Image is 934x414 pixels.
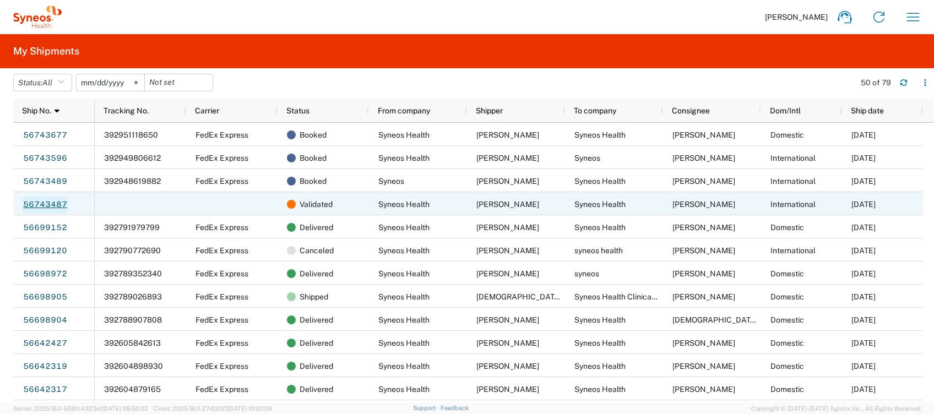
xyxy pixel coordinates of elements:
span: Domestic [770,130,804,139]
span: Syneos [574,154,600,162]
span: Aysha Blagolash [476,362,539,371]
span: Syneos Health [574,177,626,186]
span: 09/04/2025 [851,292,876,301]
span: All [42,78,52,87]
span: 09/08/2025 [851,154,876,162]
a: 56743489 [23,173,68,190]
div: 50 of 79 [861,78,891,88]
span: Chaiane Biondo [672,315,821,324]
span: 392949806612 [104,154,161,162]
span: Syneos Health [574,200,626,209]
span: 392789352340 [104,269,162,278]
span: 392951118650 [104,130,158,139]
span: Booked [300,146,327,170]
input: Not set [145,74,213,91]
span: Syneos Health [378,223,430,232]
span: [DATE] 10:20:09 [227,405,272,412]
a: 56743677 [23,127,68,144]
span: Booked [300,123,327,146]
span: 392788907808 [104,315,162,324]
span: FedEx Express [196,269,248,278]
span: Eugenio Sanchez [476,130,539,139]
span: 09/03/2025 [851,246,876,255]
span: 09/08/2025 [851,130,876,139]
span: Eugenio Sanchez [672,362,735,371]
span: From company [378,106,430,115]
span: Delivered [300,308,333,331]
span: Cecilia-Iuliana Costache [672,154,735,162]
span: Eugenio Sanchez [476,223,539,232]
a: 56698905 [23,288,68,306]
span: Patricia Alonso [672,339,735,347]
span: Syneos Health [378,362,430,371]
span: FedEx Express [196,385,248,394]
span: Syneos Health [378,315,430,324]
a: 56699120 [23,242,68,260]
span: 392605842613 [104,339,161,347]
span: Consignee [672,106,710,115]
span: 392604898930 [104,362,163,371]
span: Syneos Health [574,385,626,394]
span: To company [574,106,616,115]
span: 09/08/2025 [851,200,876,209]
span: Status [286,106,309,115]
span: 09/03/2025 [851,269,876,278]
span: Eugenio Sanchez [476,315,539,324]
span: Eugenio Sanchez [476,246,539,255]
span: Aysha Blagolash [672,385,735,394]
span: Irene Perez [672,223,735,232]
span: Dom/Intl [770,106,801,115]
span: Client: 2025.18.0-27d3021 [153,405,272,412]
a: Support [413,405,441,411]
span: Syneos Health [378,269,430,278]
span: Elena Cappelletti [672,200,735,209]
span: 09/09/2025 [851,177,876,186]
span: Domestic [770,339,804,347]
span: Carrier [195,106,219,115]
span: Validated [300,193,333,216]
span: 392789026893 [104,292,162,301]
span: Tracking No. [104,106,149,115]
span: Sara Oliveira [672,246,735,255]
span: Syneos Health [574,339,626,347]
span: Shipped [300,285,328,308]
span: Server: 2025.18.0-659fc4323ef [13,405,148,412]
span: Stanislav Babic [476,177,539,186]
a: 56743596 [23,150,68,167]
span: Eugenio Sanchez [476,385,539,394]
span: International [770,177,816,186]
span: Domestic [770,315,804,324]
span: Eugenio Sanchez [476,339,539,347]
span: Eugenio Sanchez [476,200,539,209]
span: 08/29/2025 [851,362,876,371]
span: Eugenio Sanchez [672,292,735,301]
a: Feedback [441,405,469,411]
span: [DATE] 09:50:32 [102,405,148,412]
span: FedEx Express [196,130,248,139]
span: Shipper [476,106,503,115]
h2: My Shipments [13,45,79,58]
span: Domestic [770,269,804,278]
span: FedEx Express [196,246,248,255]
span: Syneos Health [378,154,430,162]
span: FedEx Express [196,315,248,324]
span: FedEx Express [196,339,248,347]
a: 56743487 [23,196,68,214]
button: Status:All [13,74,72,91]
span: Eugenio Sanchez [476,269,539,278]
span: 392791979799 [104,223,160,232]
span: International [770,246,816,255]
span: International [770,154,816,162]
span: Delivered [300,378,333,401]
span: Domestic [770,362,804,371]
span: Delivered [300,216,333,239]
span: International [770,200,816,209]
span: Eugenio Sanchez [476,154,539,162]
span: Domestic [770,223,804,232]
span: Domestic [770,385,804,394]
span: Syneos Health [574,223,626,232]
span: Eugenio Sanchez [672,177,735,186]
span: FedEx Express [196,154,248,162]
span: Syneos Health [574,362,626,371]
span: 392604879165 [104,385,161,394]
